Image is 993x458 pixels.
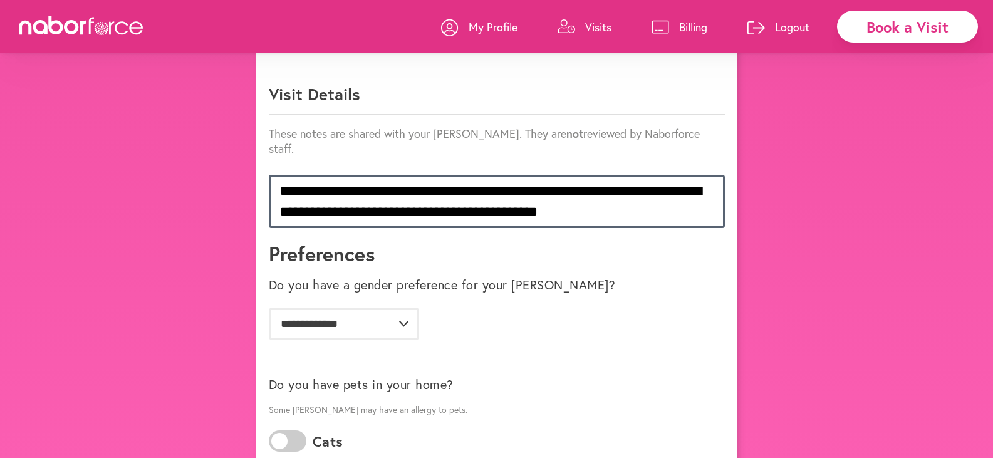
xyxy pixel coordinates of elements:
[313,434,343,450] label: Cats
[269,278,616,293] label: Do you have a gender preference for your [PERSON_NAME]?
[269,83,725,115] p: Visit Details
[269,377,454,392] label: Do you have pets in your home?
[269,403,725,415] p: Some [PERSON_NAME] may have an allergy to pets.
[747,8,809,46] a: Logout
[837,11,978,43] div: Book a Visit
[269,126,725,156] p: These notes are shared with your [PERSON_NAME]. They are reviewed by Naborforce staff.
[566,126,583,141] strong: not
[652,8,707,46] a: Billing
[679,19,707,34] p: Billing
[558,8,611,46] a: Visits
[585,19,611,34] p: Visits
[775,19,809,34] p: Logout
[441,8,517,46] a: My Profile
[469,19,517,34] p: My Profile
[269,242,725,266] h1: Preferences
